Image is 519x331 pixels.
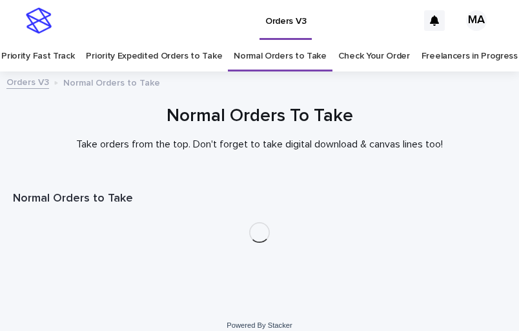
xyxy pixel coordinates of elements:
[338,41,410,71] a: Check Your Order
[13,191,506,207] h1: Normal Orders to Take
[13,104,506,128] h1: Normal Orders To Take
[466,10,487,31] div: MA
[63,75,160,89] p: Normal Orders to Take
[234,41,327,71] a: Normal Orders to Take
[6,74,49,89] a: Orders V3
[86,41,222,71] a: Priority Expedited Orders to Take
[1,41,74,71] a: Priority Fast Track
[13,138,506,151] p: Take orders from the top. Don't forget to take digital download & canvas lines too!
[422,41,518,71] a: Freelancers in Progress
[26,8,52,33] img: stacker-logo-s-only.png
[227,321,292,329] a: Powered By Stacker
